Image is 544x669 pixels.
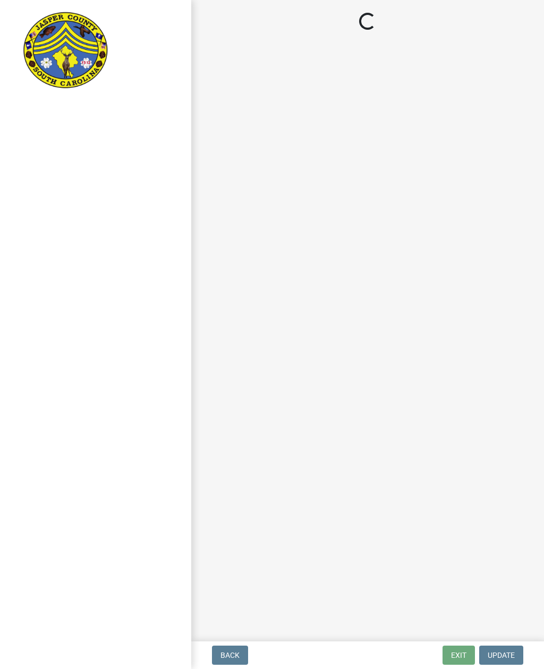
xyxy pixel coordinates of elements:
[21,11,110,91] img: Jasper County, South Carolina
[220,651,240,659] span: Back
[443,646,475,665] button: Exit
[488,651,515,659] span: Update
[479,646,523,665] button: Update
[212,646,248,665] button: Back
